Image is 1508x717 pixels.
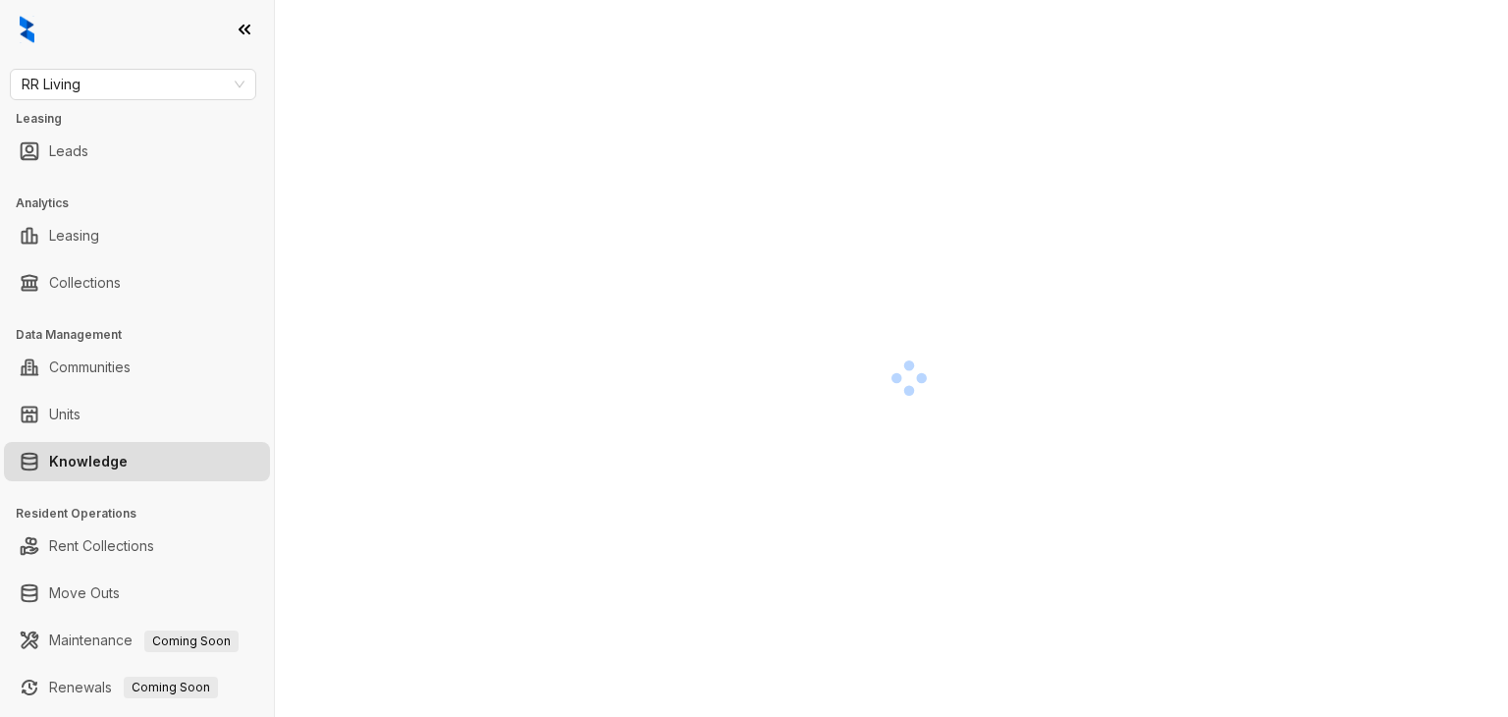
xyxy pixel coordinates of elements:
[4,526,270,566] li: Rent Collections
[16,110,274,128] h3: Leasing
[49,395,81,434] a: Units
[124,677,218,698] span: Coming Soon
[4,216,270,255] li: Leasing
[16,326,274,344] h3: Data Management
[49,442,128,481] a: Knowledge
[49,574,120,613] a: Move Outs
[4,132,270,171] li: Leads
[4,442,270,481] li: Knowledge
[4,621,270,660] li: Maintenance
[4,574,270,613] li: Move Outs
[4,263,270,303] li: Collections
[144,631,239,652] span: Coming Soon
[49,216,99,255] a: Leasing
[49,132,88,171] a: Leads
[22,70,244,99] span: RR Living
[49,526,154,566] a: Rent Collections
[20,16,34,43] img: logo
[49,668,218,707] a: RenewalsComing Soon
[4,395,270,434] li: Units
[49,348,131,387] a: Communities
[4,668,270,707] li: Renewals
[4,348,270,387] li: Communities
[16,194,274,212] h3: Analytics
[16,505,274,523] h3: Resident Operations
[49,263,121,303] a: Collections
